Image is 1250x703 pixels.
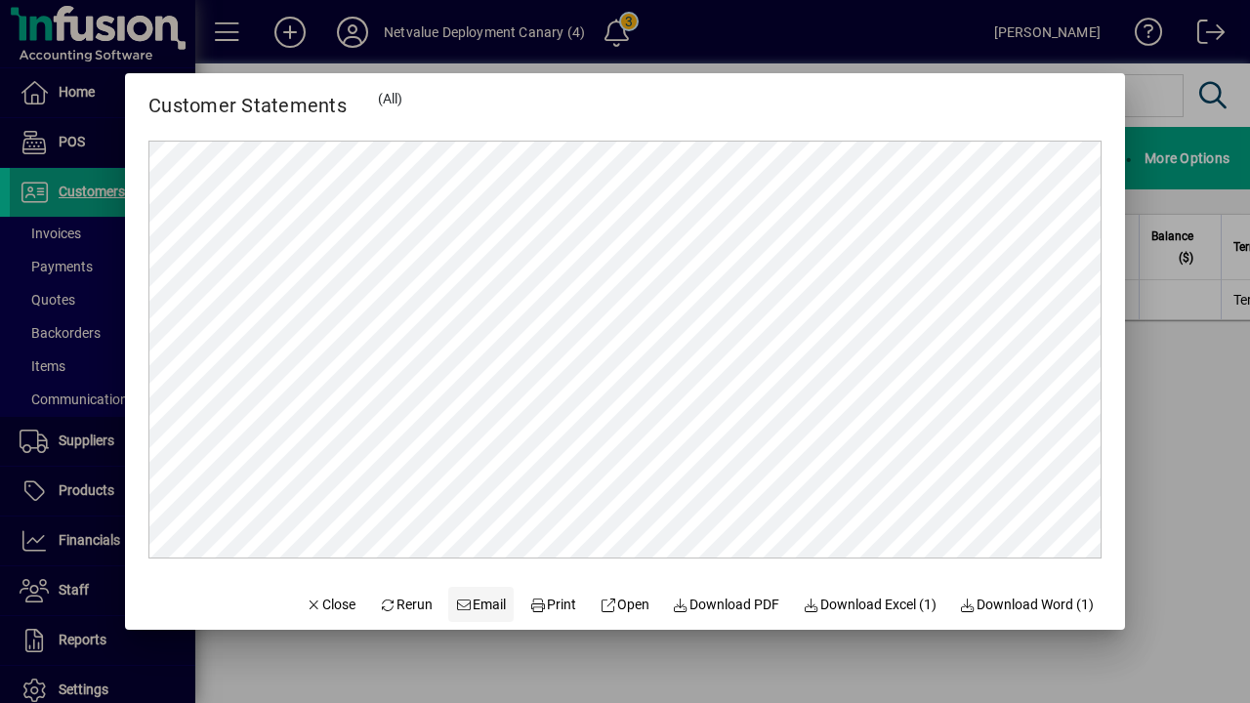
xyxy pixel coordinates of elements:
a: Download PDF [665,587,788,622]
span: Email [456,595,507,615]
span: Download PDF [673,595,780,615]
button: Print [521,587,584,622]
button: Email [448,587,515,622]
span: (All) [378,91,402,106]
button: Close [298,587,364,622]
span: Close [306,595,356,615]
span: Print [529,595,576,615]
span: Open [600,595,649,615]
span: Download Excel (1) [803,595,937,615]
span: Rerun [379,595,433,615]
span: Download Word (1) [960,595,1095,615]
h2: Customer Statements [125,73,370,121]
button: Download Word (1) [952,587,1103,622]
button: Download Excel (1) [795,587,944,622]
a: Open [592,587,657,622]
